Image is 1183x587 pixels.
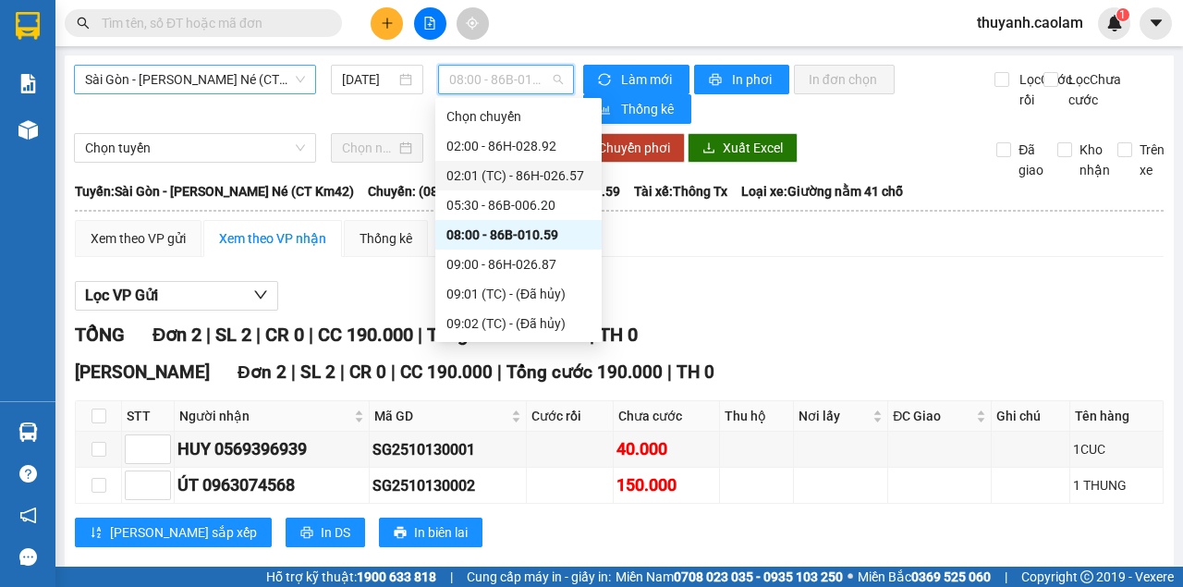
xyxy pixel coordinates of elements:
[1005,567,1007,587] span: |
[1070,401,1164,432] th: Tên hàng
[446,225,591,245] div: 08:00 - 86B-010.59
[75,281,278,311] button: Lọc VP Gửi
[102,13,320,33] input: Tìm tên, số ĐT hoặc mã đơn
[265,324,304,346] span: CR 0
[1080,570,1093,583] span: copyright
[1072,140,1117,180] span: Kho nhận
[694,65,789,94] button: printerIn phơi
[677,361,714,383] span: TH 0
[688,133,798,163] button: downloadXuất Excel
[371,7,403,40] button: plus
[18,74,38,93] img: solution-icon
[1011,140,1051,180] span: Đã giao
[256,324,261,346] span: |
[122,401,175,432] th: STT
[349,361,386,383] span: CR 0
[321,522,350,543] span: In DS
[446,313,591,334] div: 09:02 (TC) - (Đã hủy)
[372,474,523,497] div: SG2510130002
[152,324,201,346] span: Đơn 2
[616,472,716,498] div: 150.000
[414,522,468,543] span: In biên lai
[266,567,436,587] span: Hỗ trợ kỹ thuật:
[309,324,313,346] span: |
[85,66,305,93] span: Sài Gòn - Phan Thiết - Mũi Né (CT Km42)
[598,73,614,88] span: sync
[215,324,251,346] span: SL 2
[1106,15,1123,31] img: icon-new-feature
[446,195,591,215] div: 05:30 - 86B-006.20
[634,181,727,202] span: Tài xế: Thông Tx
[90,526,103,541] span: sort-ascending
[467,567,611,587] span: Cung cấp máy in - giấy in:
[621,99,677,119] span: Thống kê
[342,69,396,90] input: 13/10/2025
[1012,69,1075,110] span: Lọc Cước rồi
[18,120,38,140] img: warehouse-icon
[799,406,869,426] span: Nơi lấy
[370,432,527,468] td: SG2510130001
[291,361,296,383] span: |
[85,134,305,162] span: Chọn tuyến
[449,66,562,93] span: 08:00 - 86B-010.59
[238,361,287,383] span: Đơn 2
[75,518,272,547] button: sort-ascending[PERSON_NAME] sắp xếp
[381,17,394,30] span: plus
[340,361,345,383] span: |
[357,569,436,584] strong: 1900 633 818
[506,361,663,383] span: Tổng cước 190.000
[391,361,396,383] span: |
[527,401,613,432] th: Cước rồi
[614,401,720,432] th: Chưa cước
[1132,140,1172,180] span: Trên xe
[400,361,493,383] span: CC 190.000
[583,94,691,124] button: bar-chartThống kê
[253,287,268,302] span: down
[446,106,591,127] div: Chọn chuyến
[91,228,186,249] div: Xem theo VP gửi
[16,12,40,40] img: logo-vxr
[206,324,211,346] span: |
[732,69,774,90] span: In phơi
[450,567,453,587] span: |
[741,181,903,202] span: Loại xe: Giường nằm 41 chỗ
[848,573,853,581] span: ⚪️
[423,17,436,30] span: file-add
[110,522,257,543] span: [PERSON_NAME] sắp xếp
[723,138,783,158] span: Xuất Excel
[427,324,585,346] span: Tổng cước 190.000
[360,228,412,249] div: Thống kê
[1140,7,1172,40] button: caret-down
[858,567,991,587] span: Miền Bắc
[599,324,638,346] span: TH 0
[77,17,90,30] span: search
[702,141,715,156] span: download
[911,569,991,584] strong: 0369 525 060
[446,254,591,275] div: 09:00 - 86H-026.87
[621,69,675,90] span: Làm mới
[418,324,422,346] span: |
[893,406,972,426] span: ĐC Giao
[177,436,366,462] div: HUY 0569396939
[616,436,716,462] div: 40.000
[1148,15,1165,31] span: caret-down
[466,17,479,30] span: aim
[583,65,689,94] button: syncLàm mới
[75,184,354,199] b: Tuyến: Sài Gòn - [PERSON_NAME] Né (CT Km42)
[370,468,527,504] td: SG2510130002
[1073,475,1160,495] div: 1 THUNG
[219,228,326,249] div: Xem theo VP nhận
[414,7,446,40] button: file-add
[1119,8,1126,21] span: 1
[446,284,591,304] div: 09:01 (TC) - (Đã hủy)
[75,324,125,346] span: TỔNG
[583,133,685,163] button: Chuyển phơi
[720,401,795,432] th: Thu hộ
[674,569,843,584] strong: 0708 023 035 - 0935 103 250
[446,136,591,156] div: 02:00 - 86H-028.92
[179,406,350,426] span: Người nhận
[1073,439,1160,459] div: 1CUC
[709,73,725,88] span: printer
[435,102,602,131] div: Chọn chuyến
[667,361,672,383] span: |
